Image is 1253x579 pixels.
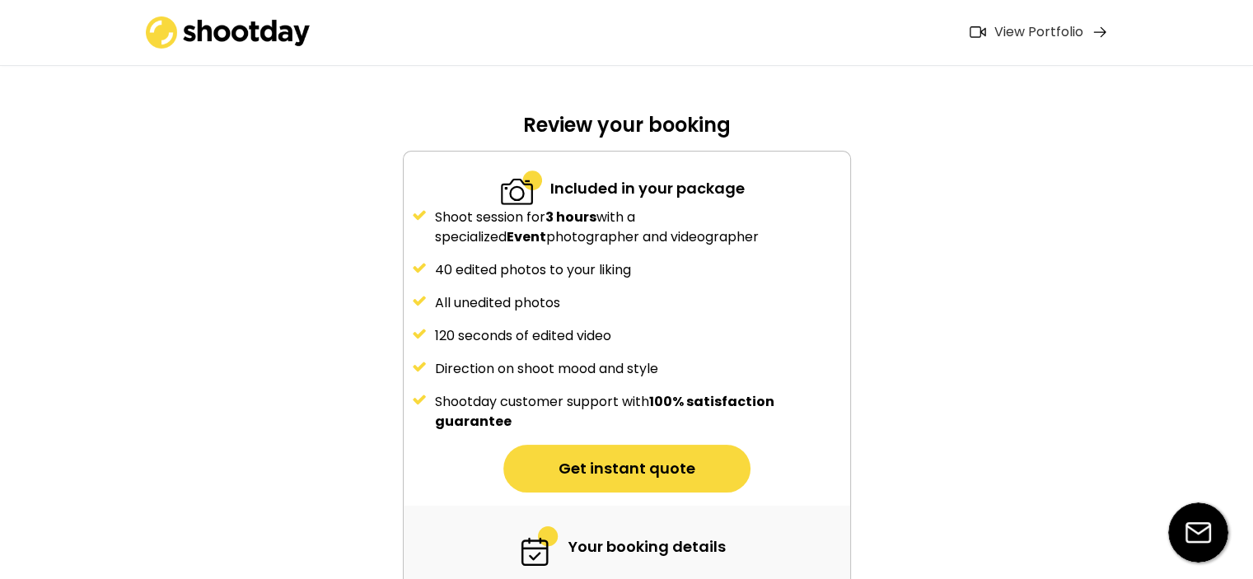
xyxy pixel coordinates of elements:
img: shootday_logo.png [146,16,311,49]
div: Shootday customer support with [435,392,842,432]
div: Shoot session for with a specialized photographer and videographer [435,208,842,247]
strong: 3 hours [545,208,596,226]
div: View Portfolio [994,24,1083,41]
button: Get instant quote [503,445,750,493]
div: Your booking details [568,535,726,558]
div: Direction on shoot mood and style [435,359,842,379]
div: Review your booking [403,112,851,151]
div: All unedited photos [435,293,842,313]
img: 2-specialized.svg [501,168,542,208]
img: Icon%20feather-video%402x.png [970,26,986,38]
div: 120 seconds of edited video [435,326,842,346]
img: email-icon%20%281%29.svg [1168,502,1228,563]
div: Included in your package [550,177,745,199]
img: 6-fast.svg [519,526,560,566]
div: 40 edited photos to your liking [435,260,842,280]
strong: 100% satisfaction guarantee [435,392,777,431]
strong: Event [507,227,546,246]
